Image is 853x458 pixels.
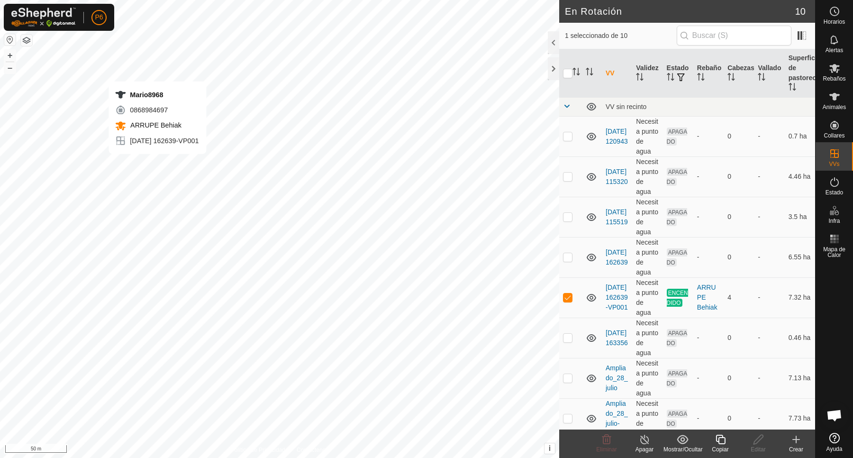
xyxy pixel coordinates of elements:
td: - [754,358,784,398]
div: Chat abierto [820,401,849,430]
p-sorticon: Activar para ordenar [667,74,674,82]
th: Validez [632,49,662,98]
td: - [754,318,784,358]
td: Necesita punto de agua [632,197,662,237]
button: i [544,443,555,454]
button: Capas del Mapa [21,35,32,46]
th: Rebaño [693,49,724,98]
td: 0 [724,237,754,277]
div: - [697,252,720,262]
td: 3.5 ha [785,197,815,237]
th: Estado [663,49,693,98]
p-sorticon: Activar para ordenar [636,74,644,82]
span: APAGADO [667,248,688,266]
span: Eliminar [596,446,617,453]
td: 7.32 ha [785,277,815,318]
a: [DATE] 162639 [606,248,628,266]
td: 6.55 ha [785,237,815,277]
td: Necesita punto de agua [632,318,662,358]
div: - [697,212,720,222]
button: + [4,50,16,61]
td: - [754,116,784,156]
a: [DATE] 120943 [606,128,628,145]
a: [DATE] 115320 [606,168,628,185]
td: 0 [724,197,754,237]
div: - [697,333,720,343]
span: Collares [824,133,844,138]
p-sorticon: Activar para ordenar [789,84,796,92]
td: 4 [724,277,754,318]
span: ENCENDIDO [667,289,688,307]
span: ARRUPE Behiak [128,121,181,129]
button: Restablecer Mapa [4,34,16,46]
td: Necesita punto de agua [632,116,662,156]
span: APAGADO [667,410,688,428]
td: - [754,398,784,439]
th: Superficie de pastoreo [785,49,815,98]
th: Cabezas [724,49,754,98]
td: 7.13 ha [785,358,815,398]
td: 0 [724,318,754,358]
div: Crear [777,445,815,454]
span: Infra [828,218,840,224]
td: Necesita punto de agua [632,237,662,277]
a: Contáctenos [297,446,328,454]
div: - [697,172,720,182]
a: Ampliado_28_julio-VP001 [606,400,628,437]
div: - [697,413,720,423]
td: 0 [724,116,754,156]
td: 0.7 ha [785,116,815,156]
a: Ayuda [816,429,853,456]
span: 10 [795,4,806,18]
p-sorticon: Activar para ordenar [727,74,735,82]
span: VVs [829,161,839,167]
div: Mostrar/Ocultar [663,445,701,454]
td: Necesita punto de agua [632,277,662,318]
div: - [697,131,720,141]
span: APAGADO [667,369,688,387]
div: Copiar [701,445,739,454]
span: Rebaños [823,76,845,82]
td: Necesita punto de agua [632,358,662,398]
a: [DATE] 162639-VP001 [606,284,628,311]
th: Vallado [754,49,784,98]
p-sorticon: Activar para ordenar [572,69,580,77]
img: Logo Gallagher [11,8,76,27]
a: Ampliado_28_julio [606,364,628,392]
td: 7.73 ha [785,398,815,439]
td: 4.46 ha [785,156,815,197]
div: VV sin recinto [606,103,811,110]
a: Política de Privacidad [231,446,285,454]
td: - [754,197,784,237]
span: Alertas [826,47,843,53]
p-sorticon: Activar para ordenar [758,74,765,82]
td: - [754,277,784,318]
div: Apagar [626,445,663,454]
td: 0.46 ha [785,318,815,358]
td: - [754,156,784,197]
td: Necesita punto de agua [632,156,662,197]
p-sorticon: Activar para ordenar [697,74,705,82]
td: - [754,237,784,277]
td: 0 [724,358,754,398]
div: 0868984697 [115,104,199,116]
th: VV [602,49,632,98]
button: – [4,62,16,73]
input: Buscar (S) [677,26,791,46]
div: Mario8968 [115,89,199,101]
span: P6 [95,12,103,22]
td: Necesita punto de agua [632,398,662,439]
div: [DATE] 162639-VP001 [115,135,199,147]
td: 0 [724,156,754,197]
h2: En Rotación [565,6,795,17]
td: 0 [724,398,754,439]
div: ARRUPE Behiak [697,283,720,312]
a: [DATE] 115519 [606,208,628,226]
div: - [697,373,720,383]
span: Horarios [824,19,845,25]
span: 1 seleccionado de 10 [565,31,677,41]
span: APAGADO [667,168,688,186]
span: APAGADO [667,329,688,347]
span: Animales [823,104,846,110]
p-sorticon: Activar para ordenar [586,69,593,77]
